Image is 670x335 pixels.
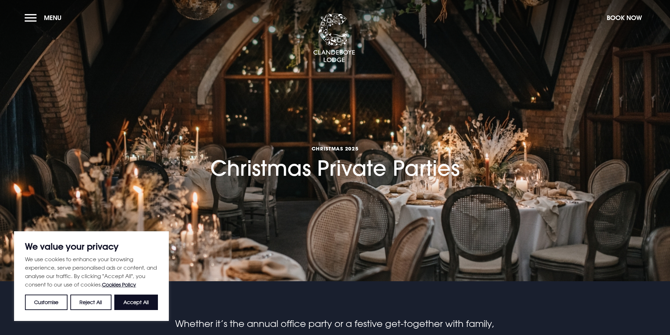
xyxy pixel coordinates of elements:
div: We value your privacy [14,231,169,321]
button: Customise [25,295,68,310]
button: Book Now [603,10,645,25]
button: Reject All [70,295,111,310]
p: We value your privacy [25,242,158,251]
button: Menu [25,10,65,25]
a: Cookies Policy [102,282,136,288]
span: Menu [44,14,62,22]
span: Christmas 2025 [210,145,460,152]
h1: Christmas Private Parties [210,104,460,181]
img: Clandeboye Lodge [313,14,355,63]
button: Accept All [114,295,158,310]
p: We use cookies to enhance your browsing experience, serve personalised ads or content, and analys... [25,255,158,289]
